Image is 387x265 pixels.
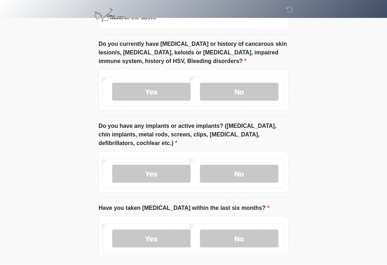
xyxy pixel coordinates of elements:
[200,83,278,101] label: No
[112,165,191,183] label: Yes
[200,165,278,183] label: No
[91,5,129,26] img: Viona Medical Spa Logo
[99,40,288,66] label: Do you currently have [MEDICAL_DATA] or history of cancerous skin lesion/s, [MEDICAL_DATA], keloi...
[112,83,191,101] label: Yes
[200,230,278,248] label: No
[99,122,288,148] label: Do you have any implants or active implants? ([MEDICAL_DATA], chin implants, metal rods, screws, ...
[99,204,269,213] label: Have you taken [MEDICAL_DATA] within the last six months?
[112,230,191,248] label: Yes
